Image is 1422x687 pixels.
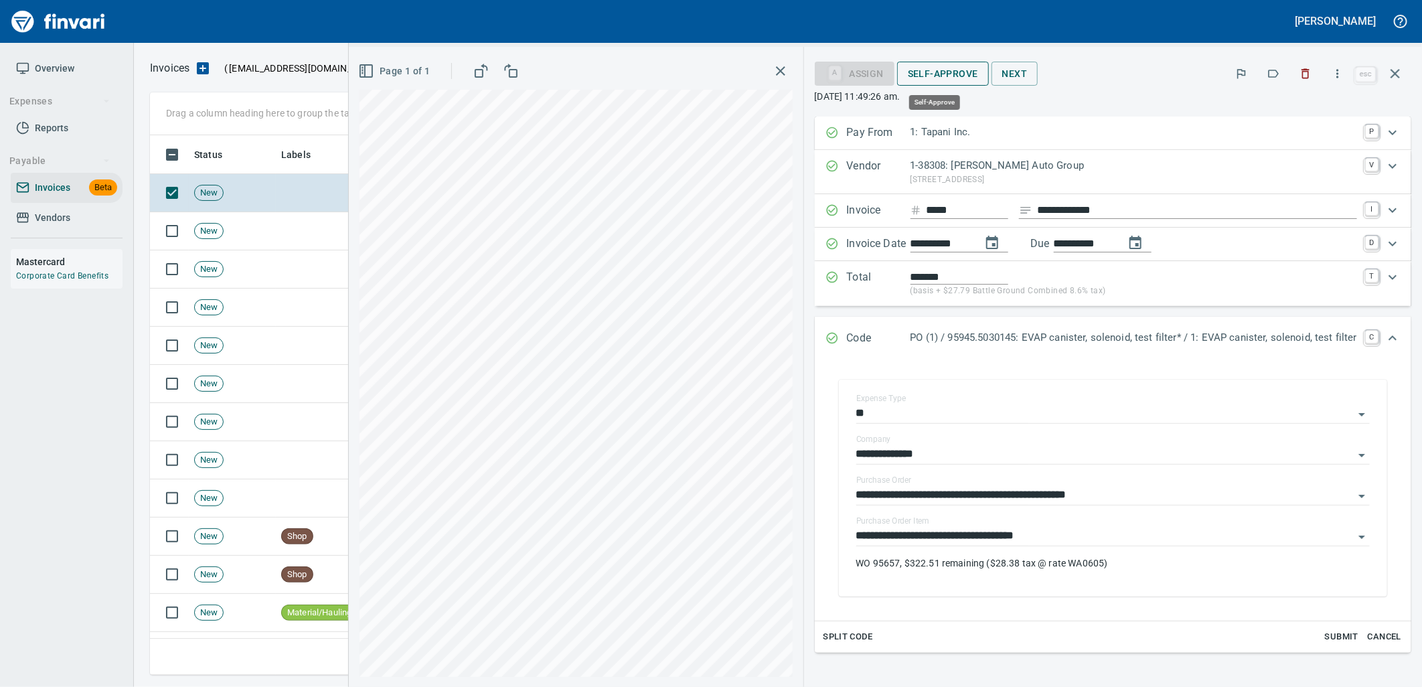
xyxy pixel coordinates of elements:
button: Open [1352,487,1371,506]
span: Cancel [1366,629,1403,645]
a: Reports [11,113,123,143]
span: Page 1 of 1 [361,63,430,80]
button: Open [1352,405,1371,424]
span: Self-Approve [908,66,978,82]
span: Payable [9,153,110,169]
img: Finvari [8,5,108,37]
nav: breadcrumb [150,60,189,76]
a: I [1365,202,1378,216]
span: Submit [1324,629,1360,645]
button: Expenses [4,89,116,114]
span: New [195,339,223,352]
p: 1: Tapani Inc. [911,125,1358,140]
div: Expand [815,117,1412,150]
button: [PERSON_NAME] [1292,11,1379,31]
div: Expand [815,361,1412,653]
button: change date [976,227,1008,259]
label: Purchase Order Item [856,518,929,526]
button: Split Code [820,627,876,647]
span: Close invoice [1352,58,1411,90]
h5: [PERSON_NAME] [1295,14,1376,28]
p: Vendor [847,158,911,186]
a: D [1365,236,1378,249]
p: Invoice [847,202,911,220]
p: [DATE] 11:49:26 am. [815,90,1412,103]
p: [STREET_ADDRESS] [911,173,1358,187]
p: Drag a column heading here to group the table [166,106,362,120]
span: Invoices [35,179,70,196]
label: Expense Type [856,395,906,403]
p: (basis + $27.79 Battle Ground Combined 8.6% tax) [911,285,1358,298]
p: ( ) [216,62,386,75]
p: 1-38308: [PERSON_NAME] Auto Group [911,158,1358,173]
span: Reports [35,120,68,137]
button: Flag [1227,59,1256,88]
a: Corporate Card Benefits [16,271,108,281]
a: T [1365,269,1378,283]
span: New [195,187,223,200]
p: Pay From [847,125,911,142]
span: New [195,263,223,276]
p: Invoice Date [847,236,911,253]
a: P [1365,125,1378,138]
span: Shop [282,568,313,581]
a: Vendors [11,203,123,233]
div: Expand [815,261,1412,306]
p: PO (1) / 95945.5030145: EVAP canister, solenoid, test filter* / 1: EVAP canister, solenoid, test ... [911,330,1358,346]
span: Next [1002,66,1028,82]
a: C [1365,330,1378,343]
span: New [195,492,223,505]
div: Expand [815,317,1412,361]
a: InvoicesBeta [11,173,123,203]
span: Material/Hauling [282,607,357,619]
button: Submit [1320,627,1363,647]
span: New [195,225,223,238]
span: New [195,454,223,467]
span: New [195,301,223,314]
button: Open [1352,446,1371,465]
div: Expand [815,228,1412,261]
div: Assign [815,67,894,78]
p: Code [847,330,911,348]
button: Open [1352,528,1371,546]
span: Expenses [9,93,110,110]
a: Overview [11,54,123,84]
button: change due date [1119,227,1152,259]
label: Purchase Order [856,477,912,485]
span: Status [194,147,240,163]
p: Due [1031,236,1095,252]
button: Page 1 of 1 [355,59,435,84]
h6: Mastercard [16,254,123,269]
span: New [195,607,223,619]
span: Labels [281,147,311,163]
p: Total [847,269,911,298]
button: More [1323,59,1352,88]
span: New [195,530,223,543]
div: Expand [815,150,1412,194]
p: Invoices [150,60,189,76]
button: Next [992,62,1038,86]
span: Beta [89,180,117,196]
label: Company [856,436,891,444]
span: Split Code [823,629,873,645]
div: Expand [815,194,1412,228]
span: New [195,378,223,390]
span: New [195,416,223,429]
p: WO 95657, $322.51 remaining ($28.38 tax @ rate WA0605) [856,556,1370,570]
span: Vendors [35,210,70,226]
span: Overview [35,60,74,77]
svg: Invoice number [911,202,921,218]
button: Cancel [1363,627,1406,647]
button: Self-Approve [897,62,989,86]
button: Payable [4,149,116,173]
a: V [1365,158,1378,171]
span: New [195,568,223,581]
span: [EMAIL_ADDRESS][DOMAIN_NAME] [228,62,382,75]
button: Discard [1291,59,1320,88]
span: Shop [282,530,313,543]
span: Labels [281,147,328,163]
button: Upload an Invoice [189,60,216,76]
a: esc [1356,67,1376,82]
button: Labels [1259,59,1288,88]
